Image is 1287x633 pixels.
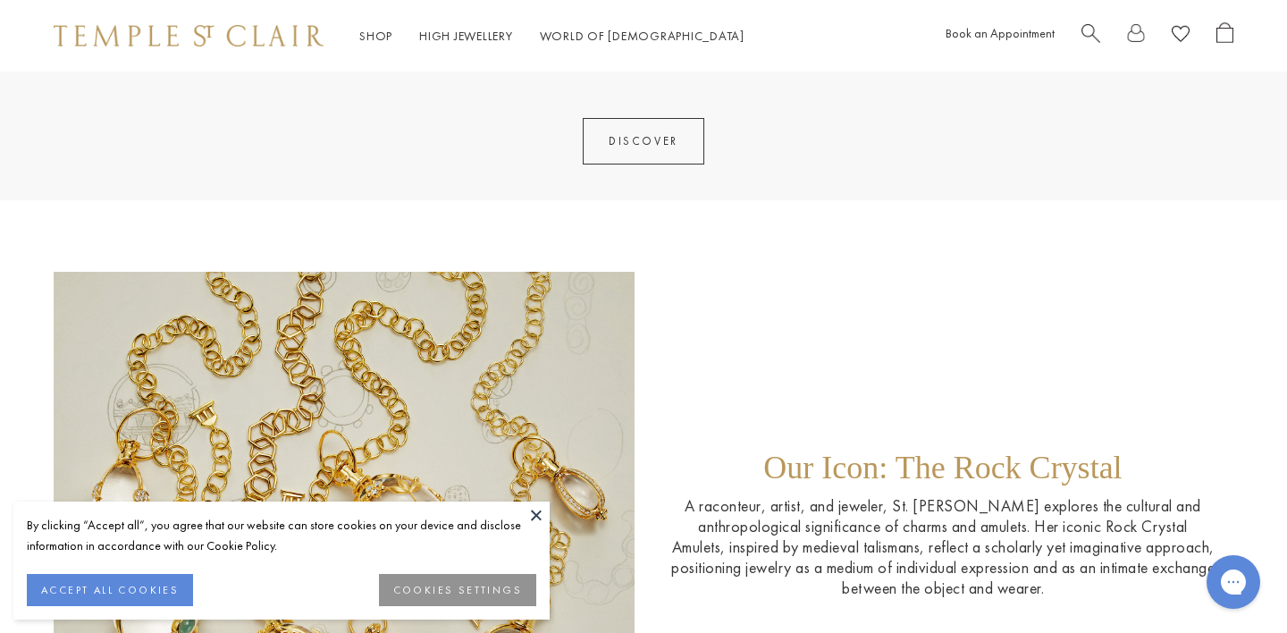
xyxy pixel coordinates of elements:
a: ShopShop [359,28,392,44]
div: By clicking “Accept all”, you agree that our website can store cookies on your device and disclos... [27,515,536,556]
p: Our Icon: The Rock Crystal [763,449,1122,495]
p: A raconteur, artist, and jeweler, St. [PERSON_NAME] explores the cultural and anthropological sig... [670,495,1215,598]
a: High JewelleryHigh Jewellery [419,28,513,44]
a: Book an Appointment [946,25,1055,41]
a: World of [DEMOGRAPHIC_DATA]World of [DEMOGRAPHIC_DATA] [540,28,744,44]
a: View Wishlist [1172,22,1190,50]
a: Search [1081,22,1100,50]
iframe: Gorgias live chat messenger [1198,549,1269,615]
a: Open Shopping Bag [1216,22,1233,50]
img: Temple St. Clair [54,25,324,46]
nav: Main navigation [359,25,744,47]
button: COOKIES SETTINGS [379,574,536,606]
a: DISCOVER [583,118,704,165]
button: ACCEPT ALL COOKIES [27,574,193,606]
